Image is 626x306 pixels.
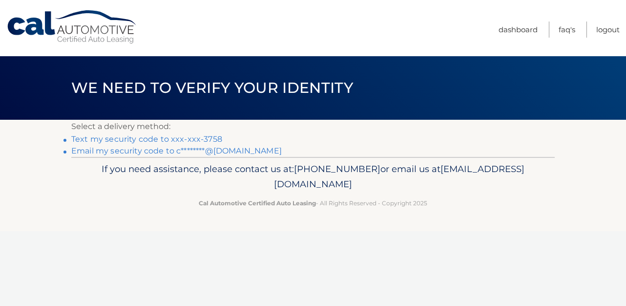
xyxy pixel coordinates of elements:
[78,198,548,208] p: - All Rights Reserved - Copyright 2025
[71,146,282,155] a: Email my security code to c********@[DOMAIN_NAME]
[559,22,575,38] a: FAQ's
[596,22,620,38] a: Logout
[71,79,353,97] span: We need to verify your identity
[6,10,138,44] a: Cal Automotive
[78,161,548,193] p: If you need assistance, please contact us at: or email us at
[199,199,316,207] strong: Cal Automotive Certified Auto Leasing
[499,22,538,38] a: Dashboard
[71,120,555,133] p: Select a delivery method:
[294,163,380,175] span: [PHONE_NUMBER]
[71,134,222,144] a: Text my security code to xxx-xxx-3758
